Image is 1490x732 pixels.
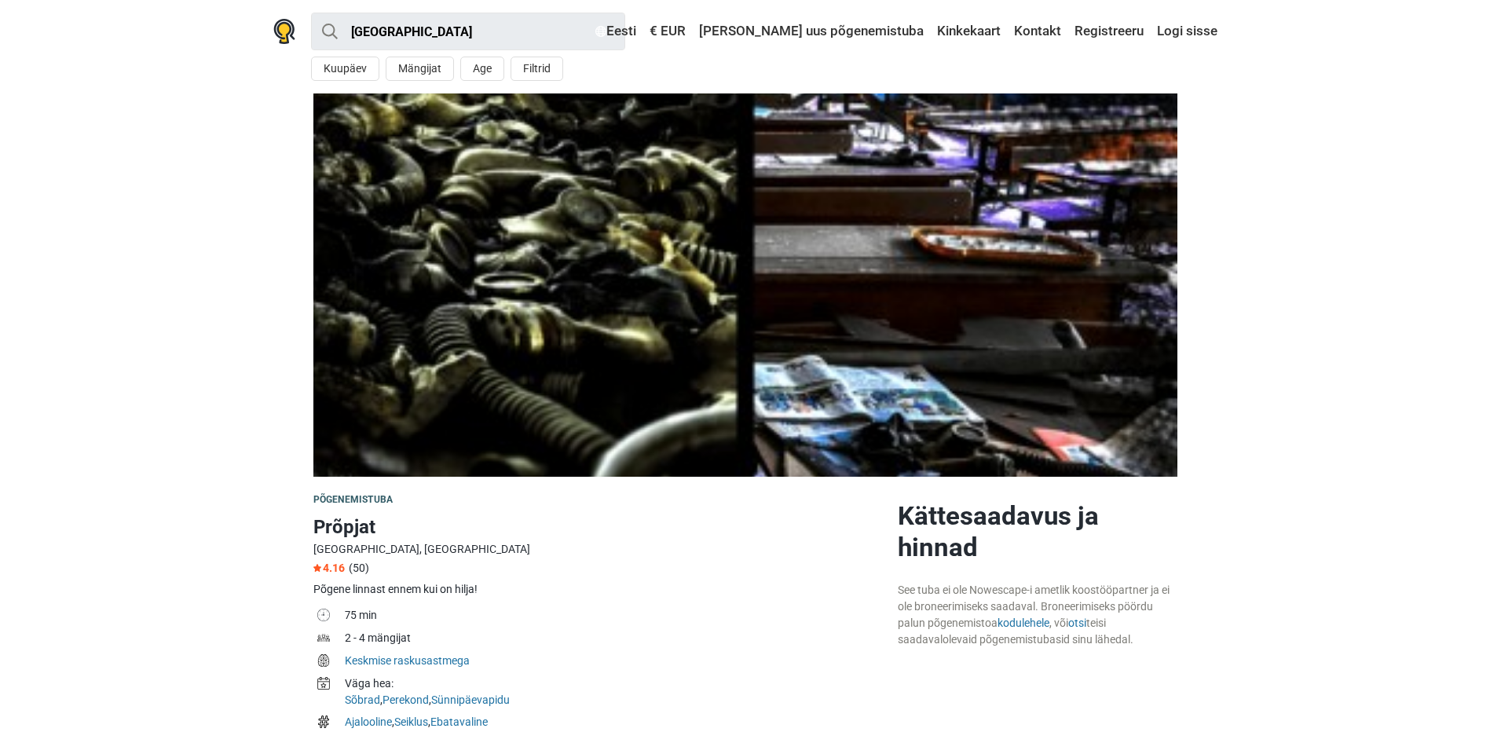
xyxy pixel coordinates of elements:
a: Perekond [383,694,429,706]
span: 4.16 [313,562,345,574]
h1: Prõpjat [313,513,885,541]
span: Põgenemistuba [313,494,394,505]
a: Keskmise raskusastmega [345,654,470,667]
a: Kinkekaart [933,17,1005,46]
h2: Kättesaadavus ja hinnad [898,500,1177,563]
img: Eesti [595,26,606,37]
img: Nowescape logo [273,19,295,44]
img: Star [313,564,321,572]
button: Kuupäev [311,57,379,81]
div: Väga hea: [345,675,885,692]
a: € EUR [646,17,690,46]
img: Prõpjat photo 1 [313,93,1177,477]
div: See tuba ei ole Nowescape-i ametlik koostööpartner ja ei ole broneerimiseks saadaval. Broneerimis... [898,582,1177,648]
a: Sünnipäevapidu [431,694,510,706]
div: [GEOGRAPHIC_DATA], [GEOGRAPHIC_DATA] [313,541,885,558]
input: proovi “Tallinn” [311,13,625,50]
a: Registreeru [1071,17,1148,46]
a: otsi [1068,617,1086,629]
div: Põgene linnast ennem kui on hilja! [313,581,885,598]
a: Ajalooline [345,716,392,728]
a: Kontakt [1010,17,1065,46]
span: (50) [349,562,369,574]
a: Logi sisse [1153,17,1217,46]
td: , , [345,674,885,712]
a: kodulehele [998,617,1049,629]
button: Filtrid [511,57,563,81]
button: Age [460,57,504,81]
a: Sõbrad [345,694,380,706]
button: Mängijat [386,57,454,81]
td: 2 - 4 mängijat [345,628,885,651]
a: [PERSON_NAME] uus põgenemistuba [695,17,928,46]
a: Seiklus [394,716,428,728]
a: Ebatavaline [430,716,488,728]
a: Eesti [591,17,640,46]
td: 75 min [345,606,885,628]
